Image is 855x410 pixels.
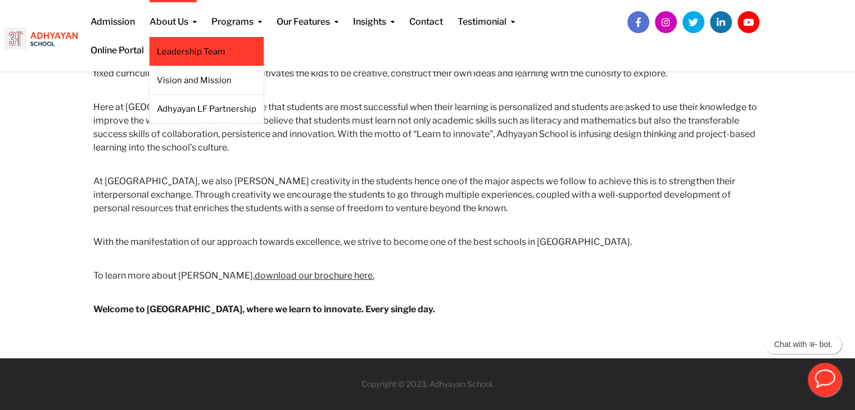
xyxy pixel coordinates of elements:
[93,101,762,154] h6: Here at [GEOGRAPHIC_DATA], we believe that students are most successful when their learning is pe...
[774,340,833,349] p: Chat with अ- bot.
[157,45,256,58] a: Leadership Team
[91,29,152,57] a: Online Portal
[157,103,256,115] a: Adhyayan LF Partnership
[93,175,762,215] h6: At [GEOGRAPHIC_DATA], we also [PERSON_NAME] creativity in the students hence one of the major asp...
[255,270,374,281] a: download our brochure here.
[93,269,762,283] h6: To learn more about [PERSON_NAME],
[157,74,256,86] a: Vision and Mission
[93,304,435,315] strong: Welcome to [GEOGRAPHIC_DATA], where we learn to innovate. Every single day.
[361,379,494,389] a: Copyright © 2023, Adhyayan School.
[93,235,762,249] h6: With the manifestation of our approach towards excellence, we strive to become one of the best sc...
